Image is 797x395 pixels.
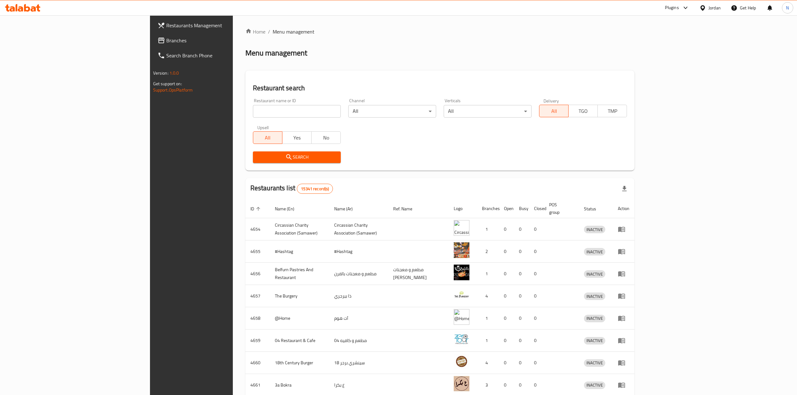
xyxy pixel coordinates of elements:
span: Menu management [273,28,314,35]
img: 04 Restaurant & Cafe [454,331,469,347]
img: ​Circassian ​Charity ​Association​ (Samawer) [454,220,469,236]
span: Get support on: [153,80,182,88]
span: N [786,4,789,11]
button: All [539,105,569,117]
td: 0 [499,329,514,352]
td: 2 [477,240,499,263]
td: 04 Restaurant & Cafe [270,329,329,352]
h2: Menu management [245,48,307,58]
div: All [444,105,532,118]
a: Support.OpsPlatform [153,86,193,94]
td: 0 [514,329,529,352]
span: INACTIVE [584,271,605,278]
td: ​Circassian ​Charity ​Association​ (Samawer) [270,218,329,240]
nav: breadcrumb [245,28,635,35]
td: ذا بيرجري [329,285,388,307]
td: 1 [477,218,499,240]
div: INACTIVE [584,270,605,278]
td: 0 [529,329,544,352]
td: 0 [529,352,544,374]
span: TGO [571,107,595,116]
div: Menu [618,381,629,389]
span: Version: [153,69,168,77]
span: Ref. Name [393,205,420,213]
h2: Restaurant search [253,83,627,93]
td: 0 [514,285,529,307]
td: ​Circassian ​Charity ​Association​ (Samawer) [329,218,388,240]
span: POS group [549,201,572,216]
th: Action [613,199,634,218]
button: Yes [282,131,312,144]
label: Upsell [257,125,269,129]
span: Search Branch Phone [166,52,278,59]
label: Delivery [543,98,559,103]
td: 0 [499,352,514,374]
span: Branches [166,37,278,44]
button: TGO [568,105,598,117]
td: 0 [529,218,544,240]
div: Jordan [709,4,721,11]
td: 0 [514,307,529,329]
input: Search for restaurant name or ID.. [253,105,341,118]
span: Search [258,153,336,161]
td: 0 [529,285,544,307]
td: 4 [477,352,499,374]
div: Menu [618,270,629,277]
button: No [311,131,341,144]
span: INACTIVE [584,293,605,300]
td: مطعم و معجنات بالفرن [329,263,388,285]
div: Menu [618,337,629,344]
td: @Home [270,307,329,329]
td: 0 [499,285,514,307]
td: 0 [514,263,529,285]
span: INACTIVE [584,359,605,366]
span: ID [250,205,262,213]
td: 4 [477,285,499,307]
td: 1 [477,329,499,352]
span: No [314,133,338,142]
td: 0 [529,263,544,285]
td: 0 [529,240,544,263]
td: 18th Century Burger [270,352,329,374]
td: 0 [499,307,514,329]
td: 0 [499,263,514,285]
button: TMP [597,105,627,117]
span: INACTIVE [584,337,605,344]
a: Search Branch Phone [152,48,283,63]
span: All [256,133,280,142]
td: مطعم و كافيه 04 [329,329,388,352]
img: @Home [454,309,469,325]
img: 3a Bokra [454,376,469,392]
td: Belfurn Pastries And Restaurant [270,263,329,285]
th: Open [499,199,514,218]
span: All [542,107,566,116]
td: #Hashtag [270,240,329,263]
td: 1 [477,263,499,285]
span: Yes [285,133,309,142]
td: #Hashtag [329,240,388,263]
span: INACTIVE [584,248,605,255]
th: Closed [529,199,544,218]
span: TMP [600,107,624,116]
td: 0 [499,240,514,263]
th: Logo [449,199,477,218]
h2: Restaurants list [250,183,333,194]
span: INACTIVE [584,382,605,389]
img: #Hashtag [454,242,469,258]
div: Total records count [297,184,333,194]
div: Menu [618,314,629,322]
div: Export file [617,181,632,196]
td: 0 [499,218,514,240]
td: 1 [477,307,499,329]
button: Search [253,151,341,163]
div: Menu [618,225,629,233]
img: Belfurn Pastries And Restaurant [454,265,469,280]
div: Menu [618,292,629,300]
button: All [253,131,282,144]
td: آت هوم [329,307,388,329]
span: INACTIVE [584,315,605,322]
